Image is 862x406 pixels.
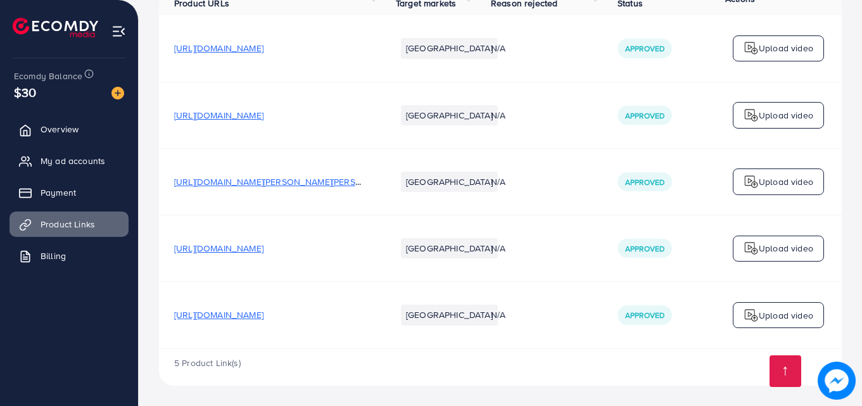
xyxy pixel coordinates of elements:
[625,243,664,254] span: Approved
[744,174,759,189] img: logo
[13,18,98,37] img: logo
[41,186,76,199] span: Payment
[401,105,498,125] li: [GEOGRAPHIC_DATA]
[759,308,813,323] p: Upload video
[625,177,664,187] span: Approved
[759,241,813,256] p: Upload video
[111,87,124,99] img: image
[401,38,498,58] li: [GEOGRAPHIC_DATA]
[41,218,95,231] span: Product Links
[818,362,856,400] img: image
[491,42,505,54] span: N/A
[744,308,759,323] img: logo
[744,241,759,256] img: logo
[174,242,263,255] span: [URL][DOMAIN_NAME]
[491,175,505,188] span: N/A
[744,41,759,56] img: logo
[174,42,263,54] span: [URL][DOMAIN_NAME]
[401,172,498,192] li: [GEOGRAPHIC_DATA]
[10,243,129,269] a: Billing
[174,175,400,188] span: [URL][DOMAIN_NAME][PERSON_NAME][PERSON_NAME]
[401,305,498,325] li: [GEOGRAPHIC_DATA]
[14,70,82,82] span: Ecomdy Balance
[625,310,664,320] span: Approved
[759,108,813,123] p: Upload video
[174,308,263,321] span: [URL][DOMAIN_NAME]
[491,109,505,122] span: N/A
[10,180,129,205] a: Payment
[41,155,105,167] span: My ad accounts
[174,357,241,369] span: 5 Product Link(s)
[41,123,79,136] span: Overview
[41,250,66,262] span: Billing
[491,308,505,321] span: N/A
[10,148,129,174] a: My ad accounts
[491,242,505,255] span: N/A
[744,108,759,123] img: logo
[16,81,35,104] span: $30
[174,109,263,122] span: [URL][DOMAIN_NAME]
[625,43,664,54] span: Approved
[10,117,129,142] a: Overview
[759,174,813,189] p: Upload video
[10,212,129,237] a: Product Links
[625,110,664,121] span: Approved
[111,24,126,39] img: menu
[401,238,498,258] li: [GEOGRAPHIC_DATA]
[759,41,813,56] p: Upload video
